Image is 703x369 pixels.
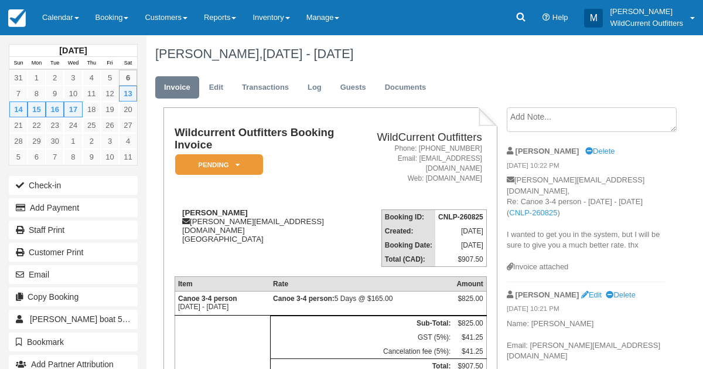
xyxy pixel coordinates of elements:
[175,154,263,175] em: Pending
[119,117,137,133] a: 27
[233,76,298,99] a: Transactions
[552,13,568,22] span: Help
[332,76,375,99] a: Guests
[28,86,46,101] a: 8
[175,277,270,292] th: Item
[610,6,683,18] p: [PERSON_NAME]
[381,224,435,238] th: Created:
[46,117,64,133] a: 23
[64,149,82,165] a: 8
[435,252,486,267] td: $907.50
[435,238,486,252] td: [DATE]
[178,294,237,303] strong: Canoe 3-4 person
[64,70,82,86] a: 3
[507,175,665,262] p: [PERSON_NAME][EMAIL_ADDRESS][DOMAIN_NAME], Re: Canoe 3-4 person - [DATE] - [DATE] ( ) I wanted to...
[381,210,435,225] th: Booking ID:
[101,117,119,133] a: 26
[262,46,353,61] span: [DATE] - [DATE]
[64,86,82,101] a: 10
[9,117,28,133] a: 21
[30,314,131,324] span: [PERSON_NAME] boat 5
[101,57,119,70] th: Fri
[59,46,87,55] strong: [DATE]
[516,147,579,155] strong: [PERSON_NAME]
[46,57,64,70] th: Tue
[46,133,64,149] a: 30
[175,127,354,151] h1: Wildcurrent Outfitters Booking Invoice
[453,330,486,344] td: $41.25
[83,57,101,70] th: Thu
[610,18,683,29] p: WildCurrent Outfitters
[270,316,453,331] th: Sub-Total:
[507,304,665,317] em: [DATE] 10:21 PM
[9,86,28,101] a: 7
[28,70,46,86] a: 1
[119,149,137,165] a: 11
[119,57,137,70] th: Sat
[28,57,46,70] th: Mon
[435,224,486,238] td: [DATE]
[273,294,335,303] strong: Canoe 3-4 person
[175,154,259,175] a: Pending
[64,133,82,149] a: 1
[9,243,138,262] a: Customer Print
[270,344,453,359] td: Cancelation fee (5%):
[584,9,603,28] div: M
[46,101,64,117] a: 16
[9,310,138,329] a: [PERSON_NAME] boat 5 2
[64,101,82,117] a: 17
[9,101,28,117] a: 14
[507,161,665,174] em: [DATE] 10:22 PM
[8,9,26,27] img: checkfront-main-nav-mini-logo.png
[83,86,101,101] a: 11
[28,149,46,165] a: 6
[119,70,137,86] a: 6
[155,76,199,99] a: Invoice
[101,149,119,165] a: 10
[125,314,136,325] span: 2
[376,76,435,99] a: Documents
[28,117,46,133] a: 22
[83,149,101,165] a: 9
[456,294,483,312] div: $825.00
[381,252,435,267] th: Total (CAD):
[175,292,270,316] td: [DATE] - [DATE]
[101,133,119,149] a: 3
[299,76,330,99] a: Log
[270,292,453,316] td: 5 Days @ $165.00
[46,70,64,86] a: 2
[155,47,665,61] h1: [PERSON_NAME],
[270,330,453,344] td: GST (5%):
[9,149,28,165] a: 5
[507,262,665,273] div: Invoice attached
[453,277,486,292] th: Amount
[9,176,138,195] button: Check-in
[64,117,82,133] a: 24
[101,70,119,86] a: 5
[46,149,64,165] a: 7
[381,238,435,252] th: Booking Date:
[182,208,248,217] strong: [PERSON_NAME]
[28,133,46,149] a: 29
[9,57,28,70] th: Sun
[438,213,483,221] strong: CNLP-260825
[175,208,354,243] div: [PERSON_NAME][EMAIL_ADDRESS][DOMAIN_NAME] [GEOGRAPHIC_DATA]
[83,133,101,149] a: 2
[581,290,602,299] a: Edit
[9,287,138,306] button: Copy Booking
[83,117,101,133] a: 25
[9,133,28,149] a: 28
[9,221,138,239] a: Staff Print
[101,86,119,101] a: 12
[28,101,46,117] a: 15
[9,70,28,86] a: 31
[9,265,138,284] button: Email
[9,198,138,217] button: Add Payment
[542,14,550,22] i: Help
[200,76,232,99] a: Edit
[453,316,486,331] td: $825.00
[606,290,635,299] a: Delete
[585,147,615,155] a: Delete
[9,333,138,351] button: Bookmark
[119,133,137,149] a: 4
